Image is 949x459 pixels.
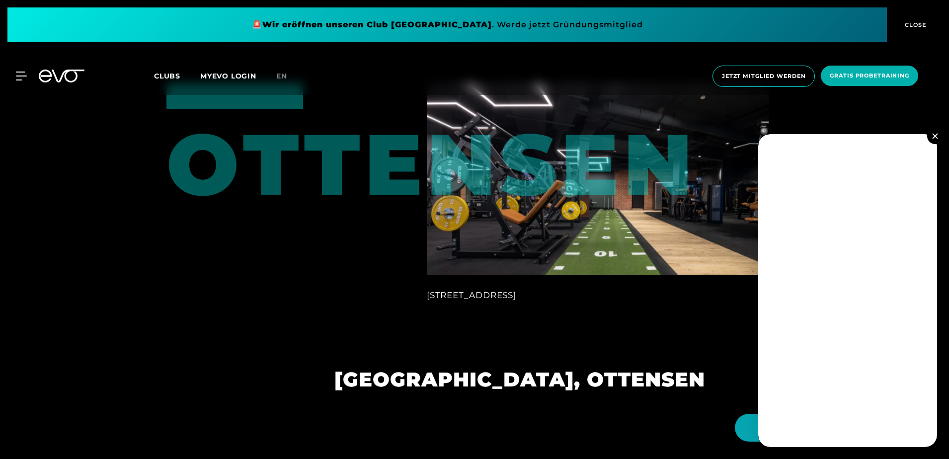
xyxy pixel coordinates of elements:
div: OTTENSEN [166,83,269,207]
h2: [GEOGRAPHIC_DATA], Ottensen [334,368,769,391]
img: close.svg [932,133,938,139]
div: [STREET_ADDRESS] [427,287,769,303]
span: Jetzt Mitglied werden [722,72,805,80]
a: Gratis Probetraining [818,66,921,87]
span: Gratis Probetraining [830,72,909,80]
span: CLOSE [902,20,927,29]
button: Hallo Athlet! Was möchtest du tun? [735,414,929,442]
a: Jetzt Mitglied werden [710,66,818,87]
a: Clubs [154,71,200,80]
a: MYEVO LOGIN [200,72,256,80]
button: CLOSE [887,7,942,42]
span: Clubs [154,72,180,80]
span: en [276,72,287,80]
a: en [276,71,299,82]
